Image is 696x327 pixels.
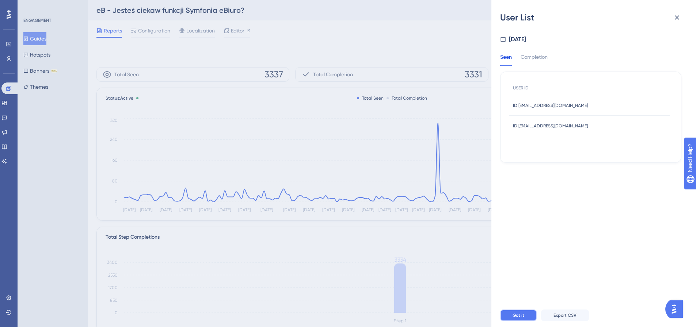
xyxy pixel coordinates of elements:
span: USER ID [513,85,529,91]
button: Got it [500,309,537,321]
button: Export CSV [541,309,589,321]
span: Need Help? [17,2,46,11]
div: [DATE] [509,35,526,44]
span: ID [EMAIL_ADDRESS][DOMAIN_NAME] [513,103,588,108]
div: Completion [521,53,548,66]
div: User List [500,12,687,23]
span: ID [EMAIL_ADDRESS][DOMAIN_NAME] [513,123,588,129]
iframe: UserGuiding AI Assistant Launcher [665,298,687,320]
span: Got it [513,312,524,318]
div: Seen [500,53,512,66]
span: Export CSV [554,312,577,318]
